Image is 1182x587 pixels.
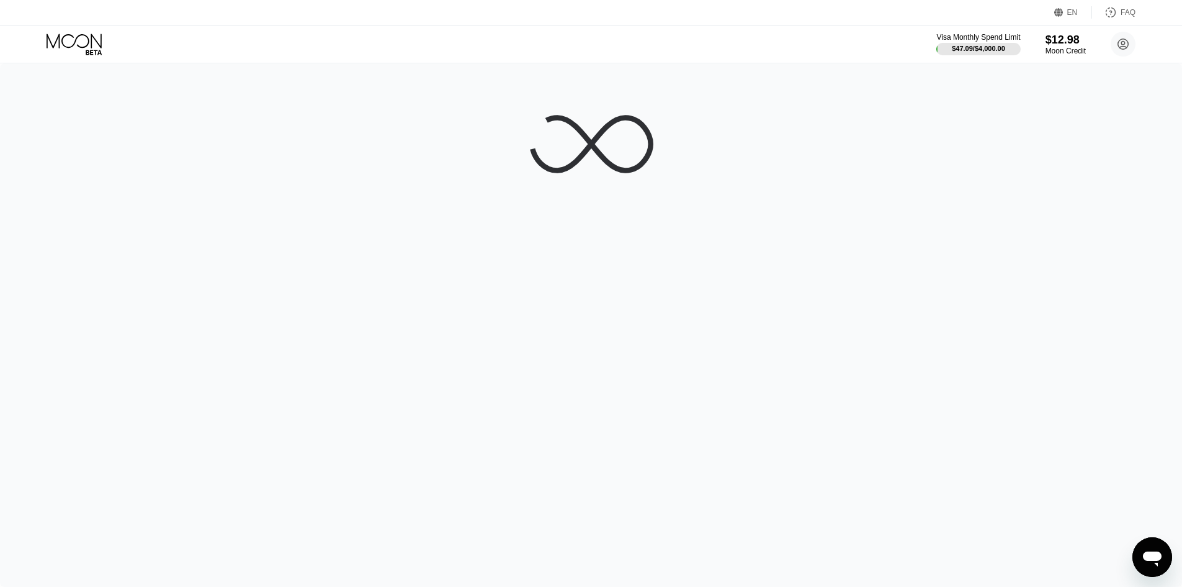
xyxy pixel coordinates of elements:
[1132,537,1172,577] iframe: Button to launch messaging window
[1045,47,1086,55] div: Moon Credit
[1121,8,1135,17] div: FAQ
[936,33,1020,55] div: Visa Monthly Spend Limit$47.09/$4,000.00
[1054,6,1092,19] div: EN
[952,45,1005,52] div: $47.09 / $4,000.00
[1045,34,1086,47] div: $12.98
[1092,6,1135,19] div: FAQ
[1045,34,1086,55] div: $12.98Moon Credit
[1067,8,1078,17] div: EN
[936,33,1020,42] div: Visa Monthly Spend Limit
